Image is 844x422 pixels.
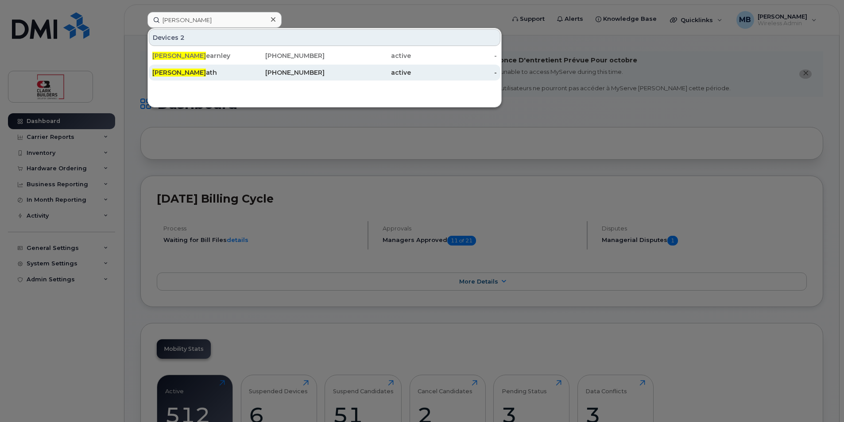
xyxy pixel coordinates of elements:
[149,65,500,81] a: [PERSON_NAME]ath[PHONE_NUMBER]active-
[152,52,206,60] span: [PERSON_NAME]
[152,68,239,77] div: ath
[152,69,206,77] span: [PERSON_NAME]
[805,384,837,415] iframe: Messenger Launcher
[149,29,500,46] div: Devices
[152,51,239,60] div: earnley
[411,68,497,77] div: -
[239,51,325,60] div: [PHONE_NUMBER]
[325,51,411,60] div: active
[325,68,411,77] div: active
[239,68,325,77] div: [PHONE_NUMBER]
[180,33,185,42] span: 2
[411,51,497,60] div: -
[149,48,500,64] a: [PERSON_NAME]earnley[PHONE_NUMBER]active-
